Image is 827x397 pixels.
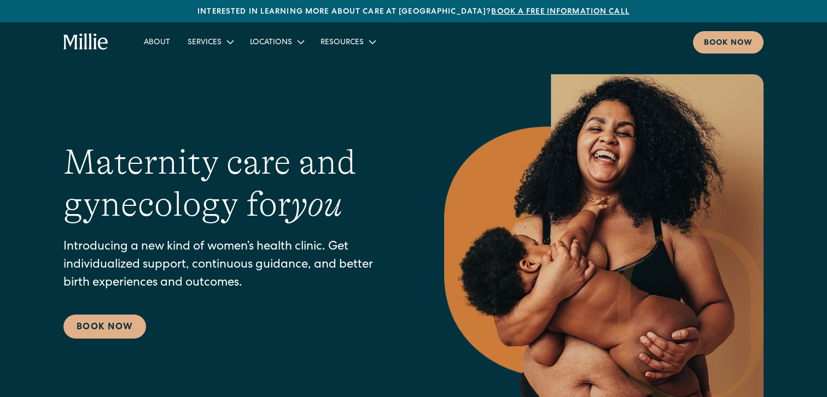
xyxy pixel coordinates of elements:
[241,33,312,51] div: Locations
[63,33,109,51] a: home
[312,33,383,51] div: Resources
[63,141,400,226] h1: Maternity care and gynecology for
[321,37,364,49] div: Resources
[291,185,342,224] em: you
[250,37,292,49] div: Locations
[135,33,179,51] a: About
[179,33,241,51] div: Services
[63,239,400,293] p: Introducing a new kind of women’s health clinic. Get individualized support, continuous guidance,...
[693,31,764,54] a: Book now
[491,8,629,16] a: Book a free information call
[188,37,222,49] div: Services
[63,315,146,339] a: Book Now
[704,38,753,49] div: Book now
